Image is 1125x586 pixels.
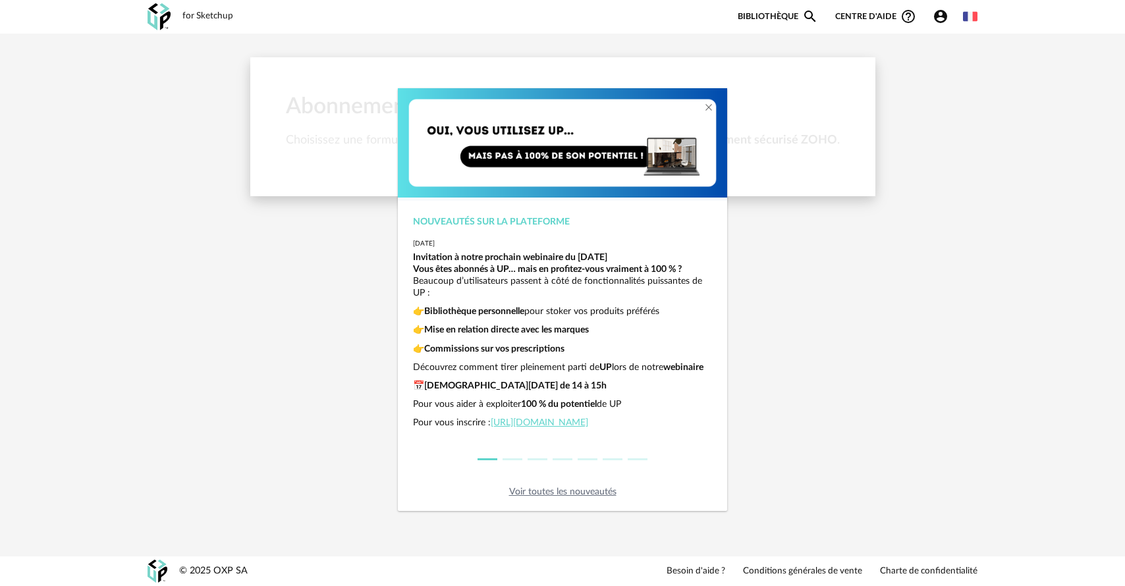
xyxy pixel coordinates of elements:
strong: Mise en relation directe avec les marques [424,325,589,334]
p: 📅 [413,380,713,392]
strong: [DEMOGRAPHIC_DATA][DATE] de 14 à 15h [424,381,607,390]
a: [URL][DOMAIN_NAME] [491,418,588,427]
p: Découvrez comment tirer pleinement parti de lors de notre [413,361,713,373]
p: Pour vous aider à exploiter de UP [413,398,713,410]
button: Close [703,101,714,115]
div: Invitation à notre prochain webinaire du [DATE] [413,252,713,263]
strong: webinaire [663,363,703,372]
a: Voir toutes les nouveautés [509,487,617,496]
img: Copie%20de%20Orange%20Yellow%20Gradient%20Minimal%20Coming%20Soon%20Email%20Header%20(1)%20(1).png [398,88,727,198]
strong: UP [599,363,612,372]
p: 👉 pour stoker vos produits préférés [413,306,713,317]
p: 👉 [413,343,713,355]
div: dialog [398,88,727,512]
div: [DATE] [413,240,713,248]
strong: 100 % du potentiel [521,400,597,409]
p: Pour vous inscrire : [413,417,713,429]
strong: Bibliothèque personnelle [424,307,524,316]
p: Beaucoup d’utilisateurs passent à côté de fonctionnalités puissantes de UP : [413,263,713,300]
strong: Commissions sur vos prescriptions [424,344,564,354]
strong: Vous êtes abonnés à UP… mais en profitez-vous vraiment à 100 % ? [413,265,682,274]
p: 👉 [413,324,713,336]
div: Nouveautés sur la plateforme [413,216,713,228]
